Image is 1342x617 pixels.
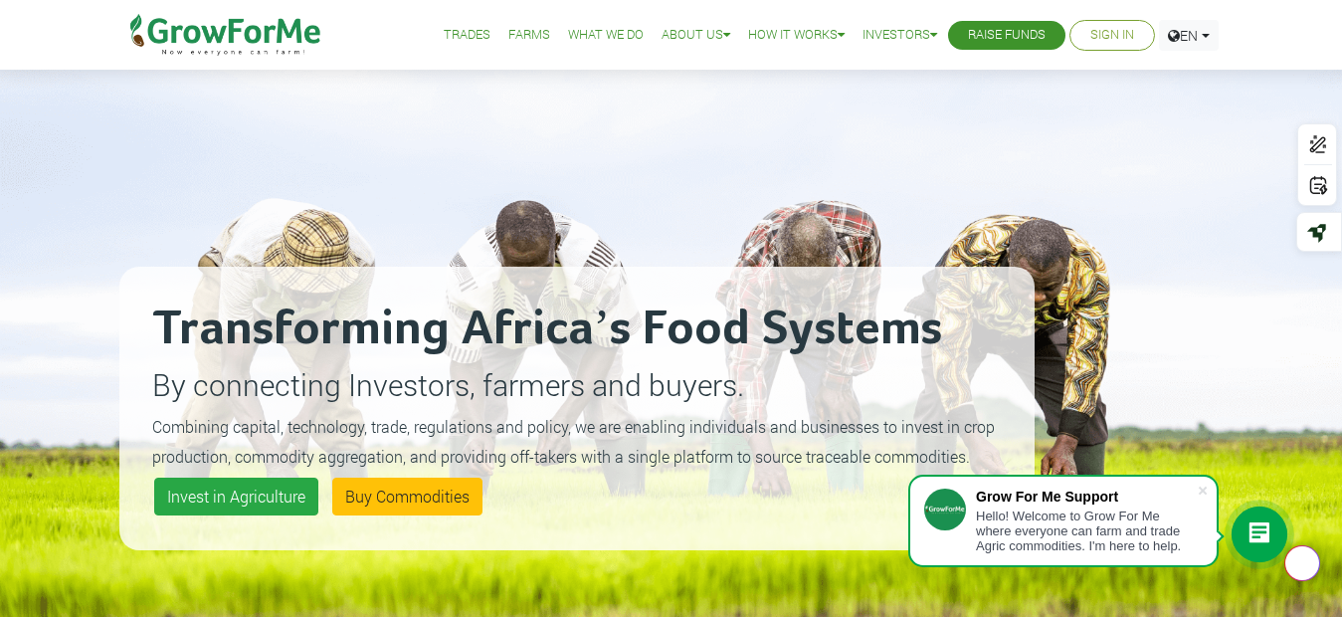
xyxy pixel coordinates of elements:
a: What We Do [568,25,644,46]
a: Farms [508,25,550,46]
p: By connecting Investors, farmers and buyers. [152,362,1002,407]
a: Raise Funds [968,25,1046,46]
a: About Us [662,25,730,46]
h2: Transforming Africa’s Food Systems [152,300,1002,359]
a: Invest in Agriculture [154,478,318,515]
div: Grow For Me Support [976,489,1197,505]
a: EN [1159,20,1219,51]
a: Buy Commodities [332,478,482,515]
a: Sign In [1090,25,1134,46]
small: Combining capital, technology, trade, regulations and policy, we are enabling individuals and bus... [152,416,995,467]
div: Hello! Welcome to Grow For Me where everyone can farm and trade Agric commodities. I'm here to help. [976,509,1197,553]
a: Trades [444,25,490,46]
a: Investors [863,25,937,46]
a: How it Works [748,25,845,46]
